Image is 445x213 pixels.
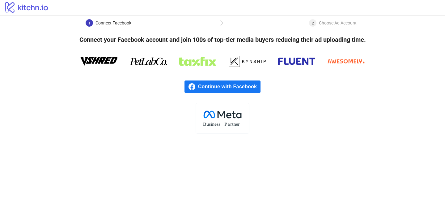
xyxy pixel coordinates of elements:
[88,21,91,25] span: 1
[206,121,220,127] tspan: usiness
[312,21,314,25] span: 2
[203,121,206,127] tspan: B
[228,121,230,127] tspan: a
[230,121,232,127] tspan: r
[198,80,261,93] span: Continue with Facebook
[232,121,240,127] tspan: tner
[95,19,131,27] div: Connect Facebook
[319,19,357,27] div: Choose Ad Account
[184,80,261,93] a: Continue with Facebook
[224,121,227,127] tspan: P
[70,30,376,49] h4: Connect your Facebook account and join 100s of top-tier media buyers reducing their ad uploading ...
